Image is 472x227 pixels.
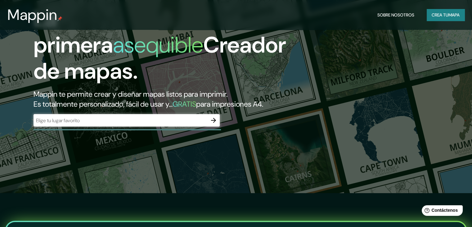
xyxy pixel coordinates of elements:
[377,12,414,18] font: Sobre nosotros
[375,9,417,21] button: Sobre nosotros
[34,117,207,124] input: Elige tu lugar favorito
[417,203,465,220] iframe: Lanzador de widgets de ayuda
[196,99,263,109] font: para impresiones A4.
[34,4,113,59] font: La primera
[34,30,286,86] font: Creador de mapas.
[427,9,465,21] button: Crea tumapa
[448,12,460,18] font: mapa
[34,89,227,99] font: Mappin te permite crear y diseñar mapas listos para imprimir.
[34,99,173,109] font: Es totalmente personalizado, fácil de usar y...
[173,99,196,109] font: GRATIS
[7,5,57,25] font: Mappin
[432,12,448,18] font: Crea tu
[113,30,203,59] font: asequible
[57,16,62,21] img: pin de mapeo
